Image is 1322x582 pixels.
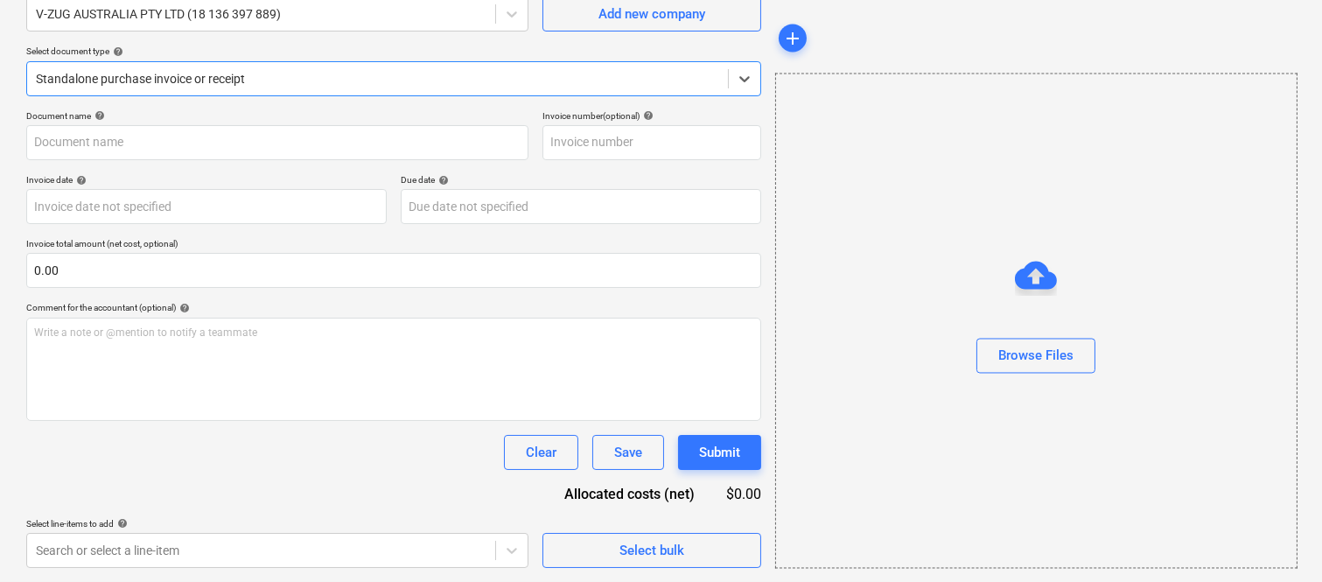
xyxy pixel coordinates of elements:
[176,303,190,313] span: help
[109,46,123,57] span: help
[26,238,761,253] p: Invoice total amount (net cost, optional)
[26,189,387,224] input: Invoice date not specified
[435,175,449,186] span: help
[73,175,87,186] span: help
[976,339,1095,374] button: Browse Files
[614,441,642,464] div: Save
[401,174,761,186] div: Due date
[26,125,528,160] input: Document name
[534,484,723,504] div: Allocated costs (net)
[775,74,1298,569] div: Browse Files
[504,435,578,470] button: Clear
[26,518,528,529] div: Select line-items to add
[26,110,528,122] div: Document name
[26,302,761,313] div: Comment for the accountant (optional)
[401,189,761,224] input: Due date not specified
[542,110,761,122] div: Invoice number (optional)
[619,539,684,562] div: Select bulk
[542,125,761,160] input: Invoice number
[1235,498,1322,582] iframe: Chat Widget
[598,3,705,25] div: Add new company
[26,46,761,57] div: Select document type
[91,110,105,121] span: help
[26,253,761,288] input: Invoice total amount (net cost, optional)
[678,435,761,470] button: Submit
[114,518,128,529] span: help
[699,441,740,464] div: Submit
[782,28,803,49] span: add
[592,435,664,470] button: Save
[26,174,387,186] div: Invoice date
[526,441,556,464] div: Clear
[542,533,761,568] button: Select bulk
[723,484,761,504] div: $0.00
[998,344,1074,367] div: Browse Files
[640,110,654,121] span: help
